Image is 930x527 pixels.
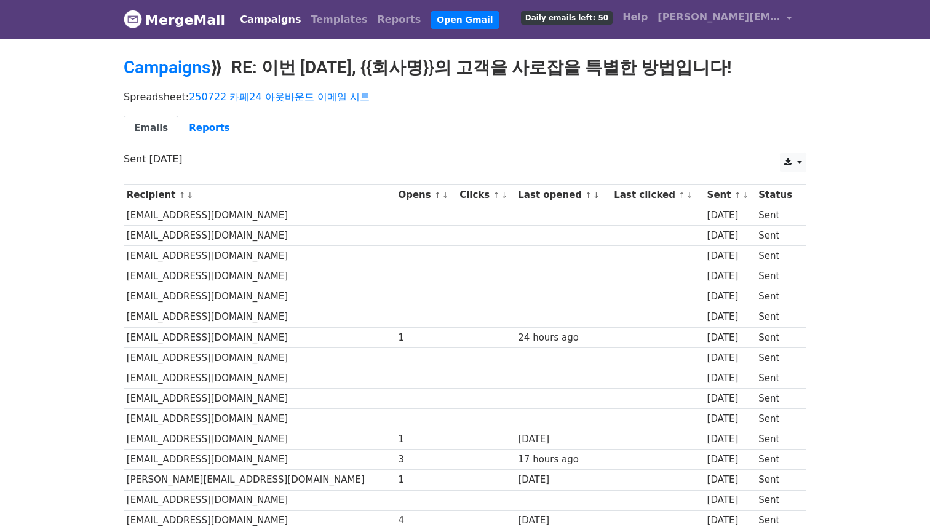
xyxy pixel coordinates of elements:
div: [DATE] [707,229,753,243]
a: ↑ [678,191,685,200]
div: 1 [398,473,453,487]
a: ↓ [686,191,693,200]
td: [EMAIL_ADDRESS][DOMAIN_NAME] [124,490,395,510]
td: Sent [755,347,800,368]
div: [DATE] [707,412,753,426]
a: ↑ [493,191,500,200]
a: Reports [373,7,426,32]
p: Sent [DATE] [124,153,806,165]
h2: ⟫ RE: 이번 [DATE], {{회사명}}의 고객을 사로잡을 특별한 방법입니다! [124,57,806,78]
td: Sent [755,287,800,307]
td: [EMAIL_ADDRESS][DOMAIN_NAME] [124,450,395,470]
a: ↓ [593,191,600,200]
div: [DATE] [518,473,608,487]
td: Sent [755,409,800,429]
td: [EMAIL_ADDRESS][DOMAIN_NAME] [124,347,395,368]
div: [DATE] [707,249,753,263]
td: [EMAIL_ADDRESS][DOMAIN_NAME] [124,266,395,287]
td: [PERSON_NAME][EMAIL_ADDRESS][DOMAIN_NAME] [124,470,395,490]
span: [PERSON_NAME][EMAIL_ADDRESS][DOMAIN_NAME] [658,10,781,25]
td: Sent [755,368,800,388]
td: Sent [755,307,800,327]
p: Spreadsheet: [124,90,806,103]
a: ↓ [186,191,193,200]
a: Open Gmail [431,11,499,29]
td: [EMAIL_ADDRESS][DOMAIN_NAME] [124,368,395,388]
a: Daily emails left: 50 [516,5,618,30]
div: [DATE] [707,473,753,487]
div: 3 [398,453,453,467]
a: ↓ [742,191,749,200]
td: [EMAIL_ADDRESS][DOMAIN_NAME] [124,327,395,347]
td: [EMAIL_ADDRESS][DOMAIN_NAME] [124,429,395,450]
a: ↑ [734,191,741,200]
a: Help [618,5,653,30]
td: Sent [755,266,800,287]
div: [DATE] [518,432,608,446]
a: Campaigns [235,7,306,32]
a: Reports [178,116,240,141]
td: [EMAIL_ADDRESS][DOMAIN_NAME] [124,307,395,327]
td: Sent [755,429,800,450]
td: [EMAIL_ADDRESS][DOMAIN_NAME] [124,409,395,429]
div: [DATE] [707,331,753,345]
td: [EMAIL_ADDRESS][DOMAIN_NAME] [124,287,395,307]
a: 250722 카페24 아웃바운드 이메일 시트 [189,91,370,103]
div: 24 hours ago [518,331,608,345]
th: Clicks [456,185,515,205]
a: ↑ [585,191,592,200]
th: Recipient [124,185,395,205]
div: [DATE] [707,290,753,304]
a: ↑ [434,191,441,200]
td: Sent [755,205,800,226]
th: Sent [704,185,756,205]
div: [DATE] [707,310,753,324]
div: 1 [398,432,453,446]
th: Last opened [515,185,611,205]
a: Templates [306,7,372,32]
a: ↑ [179,191,186,200]
div: [DATE] [707,269,753,283]
td: [EMAIL_ADDRESS][DOMAIN_NAME] [124,226,395,246]
td: [EMAIL_ADDRESS][DOMAIN_NAME] [124,389,395,409]
a: ↓ [501,191,507,200]
a: MergeMail [124,7,225,33]
div: [DATE] [707,453,753,467]
img: MergeMail logo [124,10,142,28]
td: Sent [755,226,800,246]
td: [EMAIL_ADDRESS][DOMAIN_NAME] [124,246,395,266]
th: Last clicked [611,185,704,205]
td: Sent [755,389,800,409]
div: 17 hours ago [518,453,608,467]
td: Sent [755,327,800,347]
div: 1 [398,331,453,345]
div: [DATE] [707,351,753,365]
div: [DATE] [707,392,753,406]
td: Sent [755,470,800,490]
div: [DATE] [707,432,753,446]
div: [DATE] [707,493,753,507]
a: ↓ [442,191,449,200]
th: Opens [395,185,457,205]
a: [PERSON_NAME][EMAIL_ADDRESS][DOMAIN_NAME] [653,5,797,34]
span: Daily emails left: 50 [521,11,613,25]
td: Sent [755,450,800,470]
a: Emails [124,116,178,141]
td: Sent [755,490,800,510]
div: [DATE] [707,371,753,386]
td: [EMAIL_ADDRESS][DOMAIN_NAME] [124,205,395,226]
div: [DATE] [707,208,753,223]
th: Status [755,185,800,205]
td: Sent [755,246,800,266]
a: Campaigns [124,57,210,77]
